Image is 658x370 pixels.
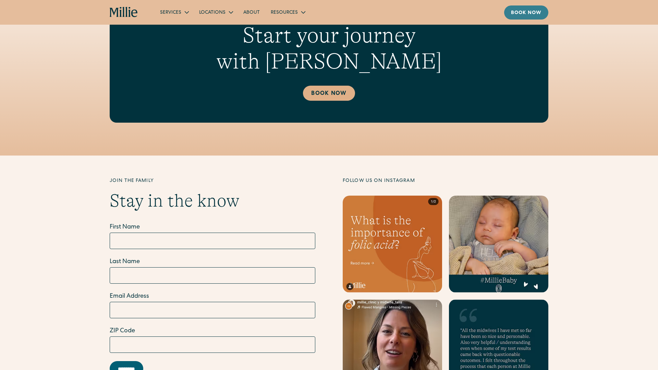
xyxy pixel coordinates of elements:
div: Join the family [110,177,315,185]
div: Locations [194,7,238,18]
label: First Name [110,223,315,232]
div: Services [155,7,194,18]
div: Book now [511,10,541,17]
label: Email Address [110,292,315,301]
label: ZIP Code [110,326,315,336]
a: home [110,7,138,18]
div: Locations [199,9,226,16]
a: Book now [504,5,548,20]
a: About [238,7,265,18]
div: Follow us on Instagram [343,177,548,185]
div: Resources [265,7,310,18]
div: Services [160,9,181,16]
a: Book Now [303,86,355,101]
label: Last Name [110,257,315,267]
h2: Stay in the know [110,190,315,211]
div: Resources [271,9,298,16]
h2: Start your journey with [PERSON_NAME] [197,22,461,75]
